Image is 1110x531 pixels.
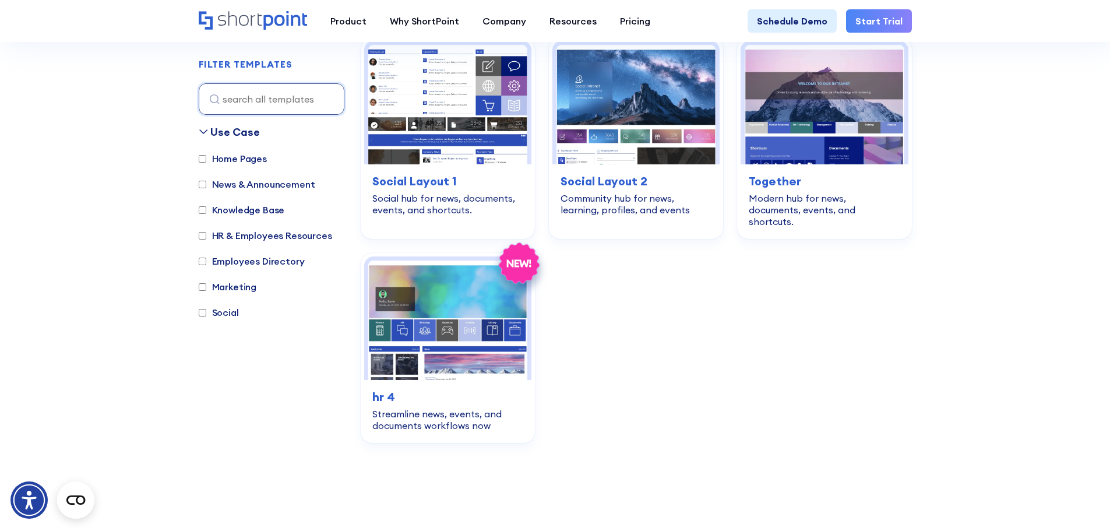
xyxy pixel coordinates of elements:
[846,9,912,33] a: Start Trial
[556,45,716,164] img: SharePoint community site: Community hub for news, learning, profiles, and events
[549,37,723,239] a: SharePoint community site: Community hub for news, learning, profiles, and eventsSocial Layout 2C...
[319,9,378,33] a: Product
[368,45,527,164] img: SharePoint social intranet template: Social hub for news, documents, events, and shortcuts.
[372,408,523,431] div: Streamline news, events, and documents workflows now
[199,232,206,240] input: HR & Employees Resources
[561,173,711,190] h3: Social Layout 2
[199,83,344,115] input: search all templates
[378,9,471,33] a: Why ShortPoint
[199,228,332,242] label: HR & Employees Resources
[561,192,711,216] div: Community hub for news, learning, profiles, and events
[199,258,206,265] input: Employees Directory
[471,9,538,33] a: Company
[745,45,904,164] img: Intranet homepage template: Modern hub for news, documents, events, and shortcuts.
[608,9,662,33] a: Pricing
[361,253,535,443] a: SharePoint HR Intranet template: Streamline news, events, and documents workflows nowhr 4Streamli...
[1052,475,1110,531] iframe: Chat Widget
[199,181,206,188] input: News & Announcement
[737,37,911,239] a: Intranet homepage template: Modern hub for news, documents, events, and shortcuts.TogetherModern ...
[199,155,206,163] input: Home Pages
[749,173,900,190] h3: Together
[390,14,459,28] div: Why ShortPoint
[372,192,523,216] div: Social hub for news, documents, events, and shortcuts.
[199,59,293,70] h2: FILTER TEMPLATES
[361,37,535,239] a: SharePoint social intranet template: Social hub for news, documents, events, and shortcuts.Social...
[538,9,608,33] a: Resources
[199,11,307,31] a: Home
[199,254,305,268] label: Employees Directory
[549,14,597,28] div: Resources
[199,152,267,166] label: Home Pages
[57,481,94,519] button: Open CMP widget
[372,173,523,190] h3: Social Layout 1
[210,124,260,140] div: Use Case
[482,14,526,28] div: Company
[749,192,900,227] div: Modern hub for news, documents, events, and shortcuts.
[199,280,257,294] label: Marketing
[372,388,523,406] h3: hr 4
[10,481,48,519] div: Accessibility Menu
[620,14,650,28] div: Pricing
[368,261,527,380] img: SharePoint HR Intranet template: Streamline news, events, and documents workflows now
[199,309,206,317] input: Social
[199,305,239,319] label: Social
[199,206,206,214] input: Knowledge Base
[199,283,206,291] input: Marketing
[748,9,837,33] a: Schedule Demo
[199,203,285,217] label: Knowledge Base
[330,14,367,28] div: Product
[199,177,315,191] label: News & Announcement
